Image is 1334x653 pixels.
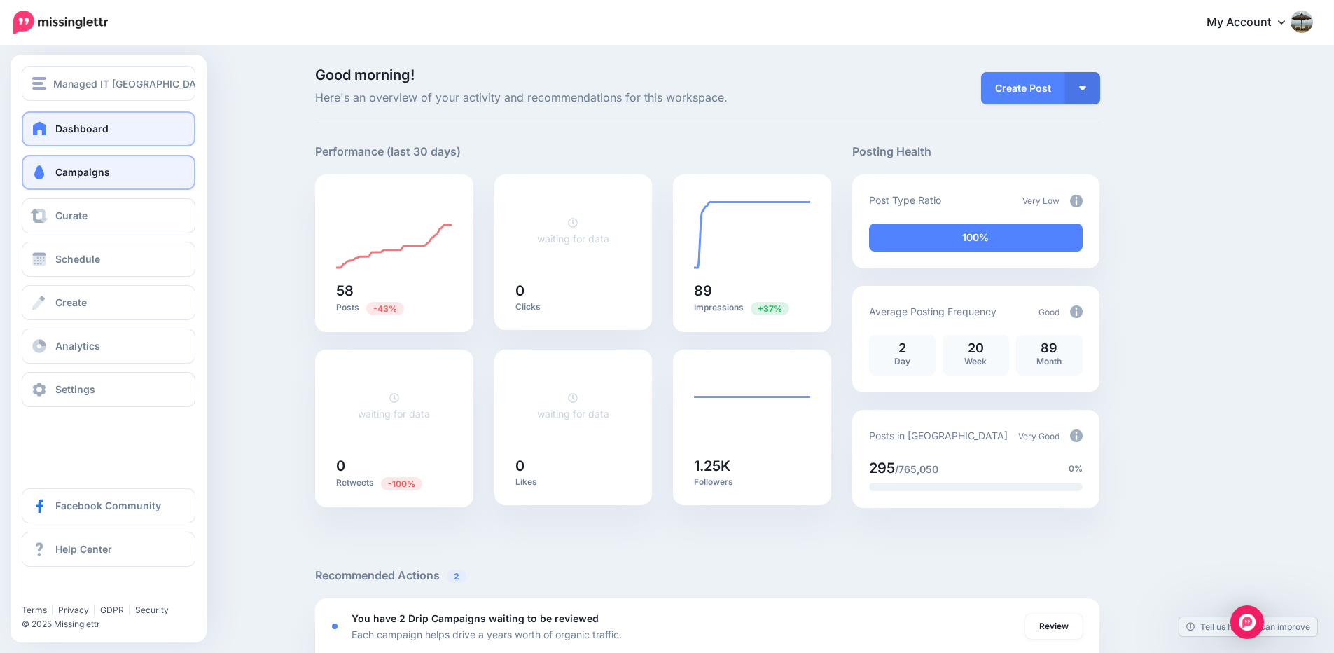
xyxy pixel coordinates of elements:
[22,329,195,364] a: Analytics
[869,224,1083,252] div: 100% of your posts in the last 30 days have been from Drip Campaigns
[13,11,108,34] img: Missinglettr
[1023,342,1076,355] p: 89
[694,284,810,298] h5: 89
[22,605,47,615] a: Terms
[22,242,195,277] a: Schedule
[336,301,452,315] p: Posts
[381,477,422,490] span: Previous period: 1
[515,284,632,298] h5: 0
[1070,195,1083,207] img: info-circle-grey.png
[950,342,1002,355] p: 20
[447,570,466,583] span: 2
[22,285,195,320] a: Create
[1038,307,1059,317] span: Good
[55,209,88,221] span: Curate
[352,626,622,642] p: Each campaign helps drive a years worth of organic traffic.
[515,301,632,312] p: Clicks
[22,155,195,190] a: Campaigns
[1079,86,1086,90] img: arrow-down-white.png
[1069,462,1083,476] span: 0%
[128,605,131,615] span: |
[894,356,910,366] span: Day
[55,296,87,308] span: Create
[515,459,632,473] h5: 0
[315,89,831,107] span: Here's an overview of your activity and recommendations for this workspace.
[1070,305,1083,318] img: info-circle-grey.png
[55,253,100,265] span: Schedule
[358,392,430,420] a: waiting for data
[22,617,204,631] li: © 2025 Missinglettr
[55,123,109,135] span: Dashboard
[22,111,195,146] a: Dashboard
[22,198,195,233] a: Curate
[869,427,1008,444] p: Posts in [GEOGRAPHIC_DATA]
[315,143,461,160] h5: Performance (last 30 days)
[22,488,195,523] a: Facebook Community
[352,612,599,624] b: You have 2 Drip Campaigns waiting to be reviewed
[93,605,96,615] span: |
[315,67,415,83] span: Good morning!
[53,76,396,92] span: Managed IT [GEOGRAPHIC_DATA] | IT Support | IT Services | IT Solutions
[1179,617,1317,636] a: Tell us how we can improve
[537,216,609,245] a: waiting for data
[1230,605,1264,639] div: Open Intercom Messenger
[55,500,161,511] span: Facebook Community
[1018,431,1059,441] span: Very Good
[1022,195,1059,206] span: Very Low
[336,476,452,490] p: Retweets
[537,392,609,420] a: waiting for data
[22,66,195,101] button: Managed IT [GEOGRAPHIC_DATA] | IT Support | IT Services | IT Solutions
[366,302,404,315] span: Previous period: 101
[22,584,128,598] iframe: Twitter Follow Button
[876,342,929,355] p: 2
[336,284,452,298] h5: 58
[895,463,938,475] span: /765,050
[22,532,195,567] a: Help Center
[22,372,195,407] a: Settings
[55,383,95,395] span: Settings
[869,192,941,208] p: Post Type Ratio
[32,77,46,90] img: menu.png
[1036,356,1062,366] span: Month
[1070,429,1083,442] img: info-circle-grey.png
[869,460,895,476] span: 295
[55,166,110,178] span: Campaigns
[55,543,112,555] span: Help Center
[51,605,54,615] span: |
[1025,614,1083,639] a: Review
[336,459,452,473] h5: 0
[1193,6,1313,40] a: My Account
[515,476,632,488] p: Likes
[751,302,789,315] span: Previous period: 65
[981,72,1065,104] a: Create Post
[852,143,1099,160] h5: Posting Health
[869,303,996,319] p: Average Posting Frequency
[694,476,810,488] p: Followers
[694,301,810,315] p: Impressions
[55,340,100,352] span: Analytics
[315,567,1099,584] h5: Recommended Actions
[332,624,338,629] div: <div class='status-dot small red margin-right'></div>Error
[135,605,169,615] a: Security
[58,605,89,615] a: Privacy
[694,459,810,473] h5: 1.25K
[100,605,124,615] a: GDPR
[964,356,987,366] span: Week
